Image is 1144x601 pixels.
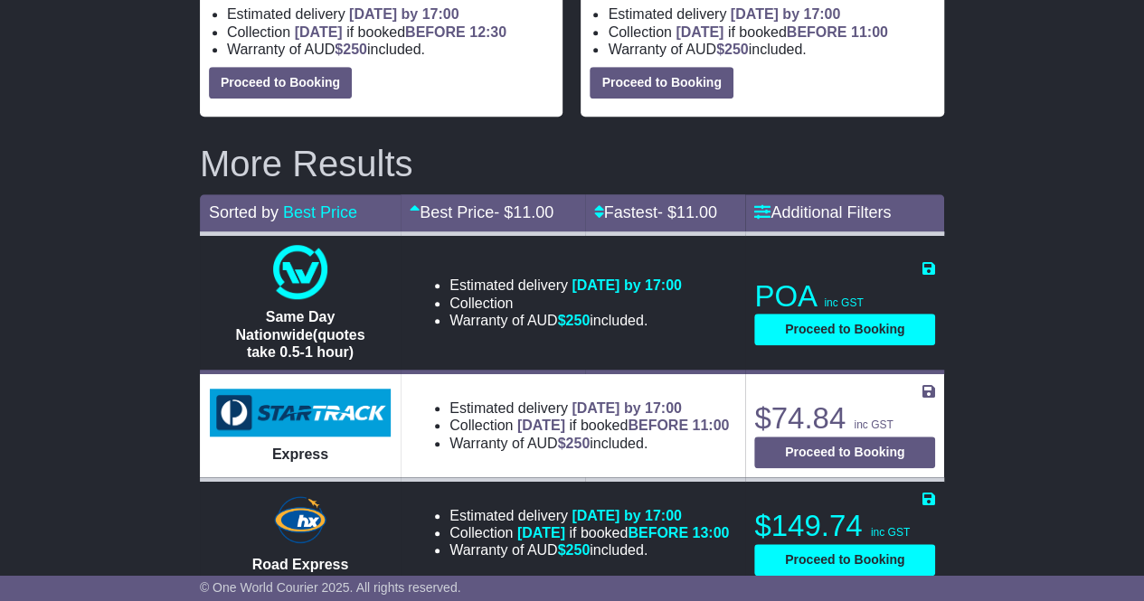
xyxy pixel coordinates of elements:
[754,437,935,468] button: Proceed to Booking
[754,544,935,576] button: Proceed to Booking
[657,203,717,221] span: - $
[513,203,553,221] span: 11.00
[754,508,935,544] p: $149.74
[565,436,590,451] span: 250
[716,42,749,57] span: $
[335,42,367,57] span: $
[692,525,729,540] span: 13:00
[558,436,591,451] span: $
[449,524,729,541] li: Collection
[676,24,887,40] span: if booked
[854,418,893,431] span: inc GST
[565,313,590,328] span: 250
[449,399,729,417] li: Estimated delivery
[210,389,391,437] img: StarTrack: Express
[209,203,279,221] span: Sorted by
[449,277,682,294] li: Estimated delivery
[270,493,330,547] img: Hunter Express: Road Express
[676,24,723,40] span: [DATE]
[787,24,847,40] span: BEFORE
[572,277,682,293] span: [DATE] by 17:00
[449,507,729,524] li: Estimated delivery
[572,508,682,523] span: [DATE] by 17:00
[754,314,935,345] button: Proceed to Booking
[200,580,461,595] span: © One World Courier 2025. All rights reserved.
[628,418,688,433] span: BEFORE
[517,525,729,540] span: if booked
[209,67,352,99] button: Proceed to Booking
[517,418,565,433] span: [DATE]
[676,203,717,221] span: 11.00
[272,446,328,462] span: Express
[410,203,553,221] a: Best Price- $11.00
[227,23,554,41] li: Collection
[349,6,459,22] span: [DATE] by 17:00
[590,67,733,99] button: Proceed to Booking
[449,435,729,452] li: Warranty of AUD included.
[235,309,364,359] span: Same Day Nationwide(quotes take 0.5-1 hour)
[754,203,891,221] a: Additional Filters
[517,525,565,540] span: [DATE]
[754,400,935,437] p: $74.84
[449,295,682,312] li: Collection
[517,418,729,433] span: if booked
[273,245,327,299] img: One World Courier: Same Day Nationwide(quotes take 0.5-1 hour)
[469,24,506,40] span: 12:30
[283,203,357,221] a: Best Price
[731,6,841,22] span: [DATE] by 17:00
[724,42,749,57] span: 250
[851,24,888,40] span: 11:00
[692,418,729,433] span: 11:00
[343,42,367,57] span: 250
[572,400,682,416] span: [DATE] by 17:00
[754,278,935,315] p: POA
[227,5,554,23] li: Estimated delivery
[200,144,944,183] h2: More Results
[558,313,591,328] span: $
[405,24,466,40] span: BEFORE
[565,542,590,558] span: 250
[608,41,935,58] li: Warranty of AUD included.
[494,203,553,221] span: - $
[449,417,729,434] li: Collection
[252,557,349,572] span: Road Express
[594,203,717,221] a: Fastest- $11.00
[449,541,729,559] li: Warranty of AUD included.
[295,24,506,40] span: if booked
[449,312,682,329] li: Warranty of AUD included.
[628,525,688,540] span: BEFORE
[295,24,343,40] span: [DATE]
[824,296,863,309] span: inc GST
[871,526,910,539] span: inc GST
[608,23,935,41] li: Collection
[608,5,935,23] li: Estimated delivery
[558,542,591,558] span: $
[227,41,554,58] li: Warranty of AUD included.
